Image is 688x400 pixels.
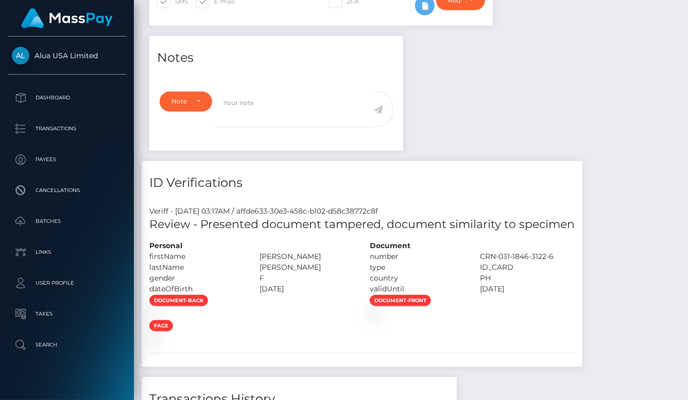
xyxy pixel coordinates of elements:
[12,214,122,229] p: Batches
[370,295,431,306] span: document-front
[142,206,582,217] div: Veriff - [DATE] 03:17AM / affde633-30e3-458c-b102-d58c38772c8f
[8,208,126,234] a: Batches
[149,174,575,192] h4: ID Verifications
[157,49,395,67] h4: Notes
[142,251,252,262] div: firstName
[149,336,158,344] img: 7d1bafaf-9ca2-4d68-90de-10c5305e9d98
[370,310,378,319] img: c7d81f9b-9a23-4857-83bc-0e44df2969c9
[362,284,472,294] div: validUntil
[142,284,252,294] div: dateOfBirth
[12,47,29,64] img: Alua USA Limited
[149,310,158,319] img: b66b379d-199c-4265-8075-1bcf163332fe
[12,306,122,322] p: Taxes
[252,284,362,294] div: [DATE]
[8,116,126,142] a: Transactions
[8,51,126,60] span: Alua USA Limited
[149,295,208,306] span: document-back
[370,241,410,250] strong: Document
[8,239,126,265] a: Links
[12,90,122,106] p: Dashboard
[8,301,126,327] a: Taxes
[149,217,575,233] h5: Review - Presented document tampered, document similarity to specimen
[8,85,126,111] a: Dashboard
[8,178,126,203] a: Cancellations
[362,251,472,262] div: number
[252,262,362,273] div: [PERSON_NAME]
[12,152,122,167] p: Payees
[160,92,212,111] button: Note Type
[171,97,188,106] div: Note Type
[472,273,582,284] div: PH
[362,273,472,284] div: country
[149,241,182,250] strong: Personal
[252,273,362,284] div: F
[12,121,122,136] p: Transactions
[12,275,122,291] p: User Profile
[21,8,113,28] img: MassPay Logo
[472,251,582,262] div: CRN-031-1846-3122-6
[252,251,362,262] div: [PERSON_NAME]
[8,147,126,172] a: Payees
[12,245,122,260] p: Links
[12,183,122,198] p: Cancellations
[12,337,122,353] p: Search
[472,262,582,273] div: ID_CARD
[8,270,126,296] a: User Profile
[149,320,173,332] span: face
[142,262,252,273] div: lastName
[8,332,126,358] a: Search
[142,273,252,284] div: gender
[472,284,582,294] div: [DATE]
[362,262,472,273] div: type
